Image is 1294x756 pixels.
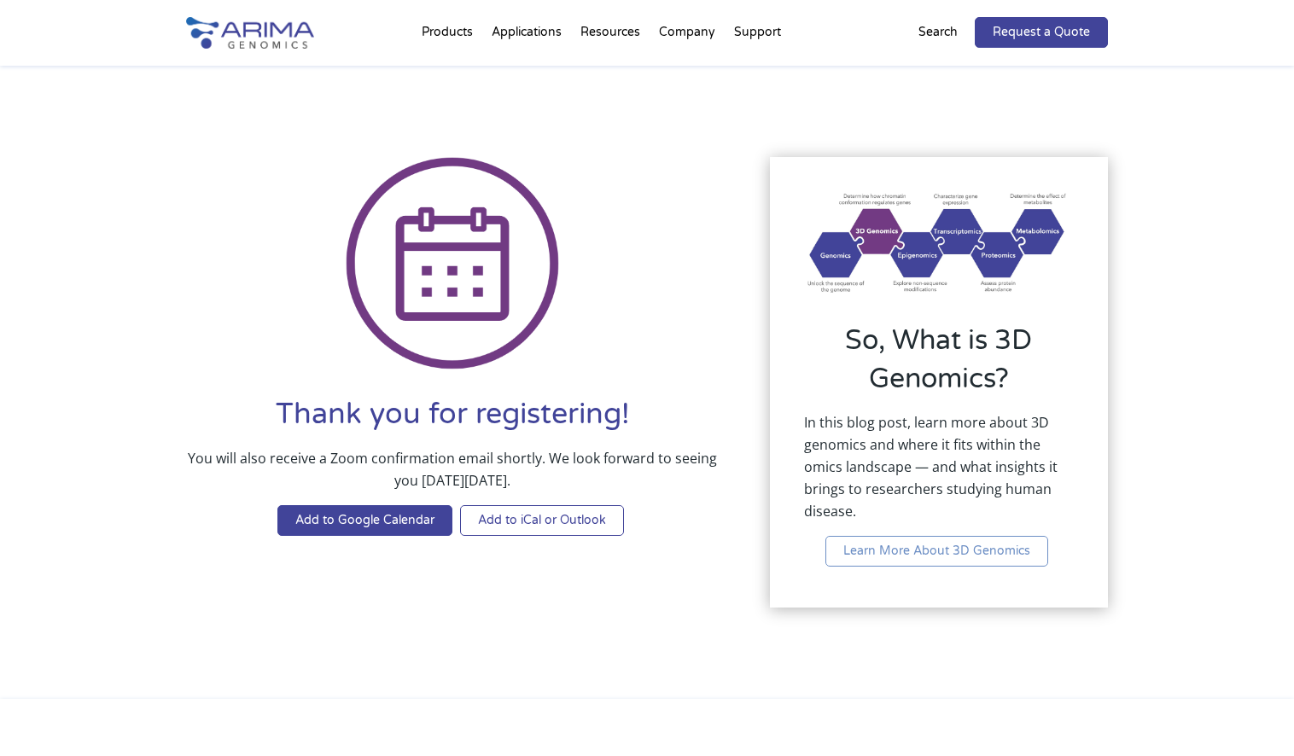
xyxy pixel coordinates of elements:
p: You will also receive a Zoom confirmation email shortly. We look forward to seeing you [DATE][DATE]. [186,447,719,505]
a: Learn More About 3D Genomics [825,536,1048,567]
h1: Thank you for registering! [186,395,719,447]
img: Arima-Genomics-logo [186,17,314,49]
a: Add to Google Calendar [277,505,452,536]
p: In this blog post, learn more about 3D genomics and where it fits within the omics landscape — an... [804,411,1074,536]
a: Add to iCal or Outlook [460,505,624,536]
img: Icon Calendar [346,157,559,370]
a: Request a Quote [975,17,1108,48]
p: Search [918,21,958,44]
h2: So, What is 3D Genomics? [804,322,1074,411]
